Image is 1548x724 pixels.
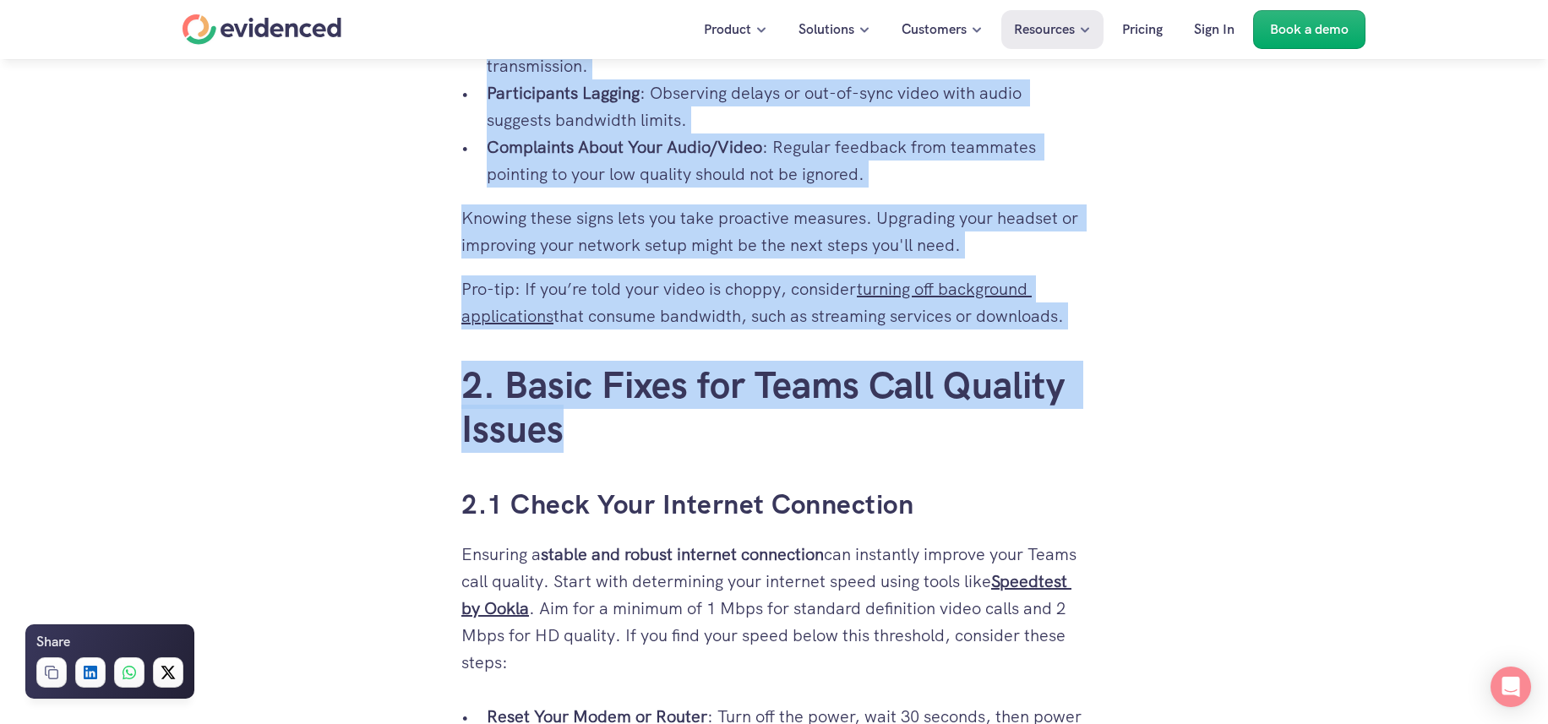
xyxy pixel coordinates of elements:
[461,487,913,522] a: 2.1 Check Your Internet Connection
[461,204,1087,259] p: Knowing these signs lets you take proactive measures. Upgrading your headset or improving your ne...
[461,275,1087,329] p: Pro-tip: If you’re told your video is choppy, consider that consume bandwidth, such as streaming ...
[704,19,751,41] p: Product
[902,19,967,41] p: Customers
[487,136,762,158] strong: Complaints About Your Audio/Video
[36,631,70,653] h6: Share
[1109,10,1175,49] a: Pricing
[1181,10,1247,49] a: Sign In
[461,361,1074,454] a: 2. Basic Fixes for Teams Call Quality Issues
[1014,19,1075,41] p: Resources
[1491,667,1531,707] div: Open Intercom Messenger
[1253,10,1365,49] a: Book a demo
[461,278,1032,327] a: turning off background applications
[461,570,1071,619] a: Speedtest by Ookla
[1270,19,1349,41] p: Book a demo
[1122,19,1163,41] p: Pricing
[541,543,824,565] strong: stable and robust internet connection
[1194,19,1235,41] p: Sign In
[799,19,854,41] p: Solutions
[183,14,341,45] a: Home
[461,541,1087,676] p: Ensuring a can instantly improve your Teams call quality. Start with determining your internet sp...
[487,133,1087,188] p: : Regular feedback from teammates pointing to your low quality should not be ignored.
